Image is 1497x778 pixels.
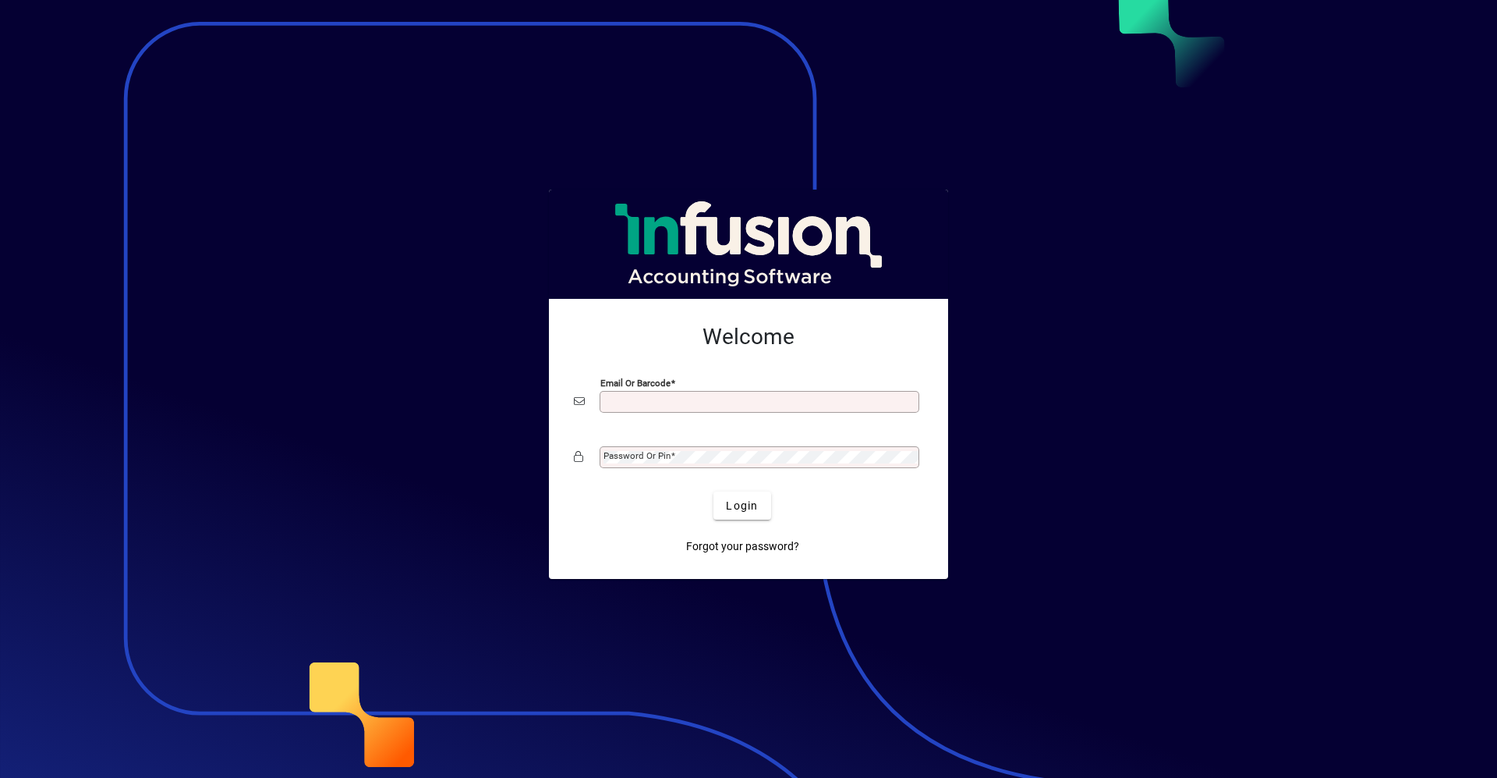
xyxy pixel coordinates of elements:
[686,538,799,555] span: Forgot your password?
[574,324,923,350] h2: Welcome
[713,492,770,520] button: Login
[726,498,758,514] span: Login
[680,532,805,560] a: Forgot your password?
[600,378,671,389] mat-label: Email or Barcode
[603,450,671,461] mat-label: Password or Pin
